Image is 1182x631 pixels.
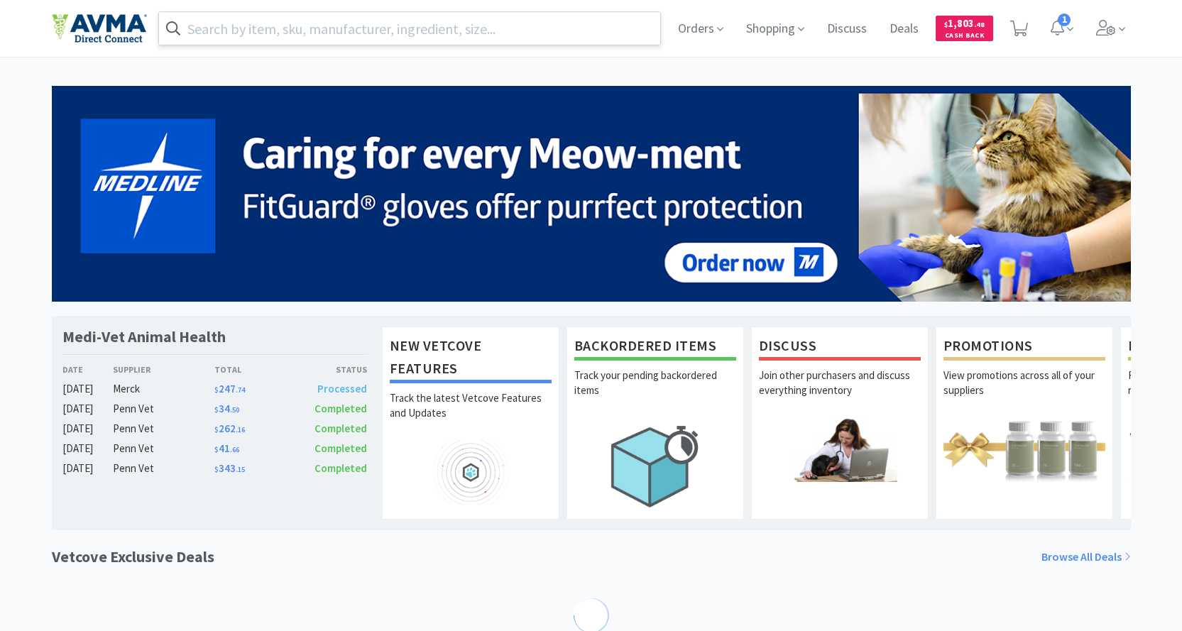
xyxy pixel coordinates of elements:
[944,20,948,29] span: $
[52,13,147,43] img: e4e33dab9f054f5782a47901c742baa9_102.png
[821,23,872,35] a: Discuss
[62,440,368,457] a: [DATE]Penn Vet$41.66Completed
[214,402,239,415] span: 34
[314,461,367,475] span: Completed
[113,363,214,376] div: Supplier
[214,385,219,395] span: $
[317,382,367,395] span: Processed
[936,9,993,48] a: $1,803.48Cash Back
[974,20,985,29] span: . 48
[390,390,552,440] p: Track the latest Vetcove Features and Updates
[314,422,367,435] span: Completed
[113,400,214,417] div: Penn Vet
[759,417,921,482] img: hero_discuss.png
[113,380,214,397] div: Merck
[62,460,368,477] a: [DATE]Penn Vet$343.15Completed
[943,417,1105,482] img: hero_promotions.png
[62,420,114,437] div: [DATE]
[936,327,1113,520] a: PromotionsView promotions across all of your suppliers
[113,460,214,477] div: Penn Vet
[759,334,921,361] h1: Discuss
[62,380,114,397] div: [DATE]
[943,368,1105,417] p: View promotions across all of your suppliers
[214,441,239,455] span: 41
[214,425,219,434] span: $
[751,327,929,520] a: DiscussJoin other purchasers and discuss everything inventory
[291,363,368,376] div: Status
[314,441,367,455] span: Completed
[236,385,245,395] span: . 74
[159,12,661,45] input: Search by item, sku, manufacturer, ingredient, size...
[214,422,245,435] span: 262
[214,445,219,454] span: $
[62,380,368,397] a: [DATE]Merck$247.74Processed
[113,420,214,437] div: Penn Vet
[236,425,245,434] span: . 16
[113,440,214,457] div: Penn Vet
[574,368,736,417] p: Track your pending backordered items
[62,460,114,477] div: [DATE]
[62,420,368,437] a: [DATE]Penn Vet$262.16Completed
[390,334,552,383] h1: New Vetcove Features
[62,400,114,417] div: [DATE]
[214,405,219,415] span: $
[214,461,245,475] span: 343
[943,334,1105,361] h1: Promotions
[236,465,245,474] span: . 15
[62,327,226,347] h1: Medi-Vet Animal Health
[52,86,1131,302] img: 5b85490d2c9a43ef9873369d65f5cc4c_481.png
[567,327,744,520] a: Backordered ItemsTrack your pending backordered items
[62,363,114,376] div: Date
[574,334,736,361] h1: Backordered Items
[214,363,291,376] div: Total
[230,445,239,454] span: . 66
[230,405,239,415] span: . 50
[884,23,924,35] a: Deals
[1041,548,1131,566] a: Browse All Deals
[62,400,368,417] a: [DATE]Penn Vet$34.50Completed
[1058,13,1071,26] span: 1
[574,417,736,515] img: hero_backorders.png
[390,440,552,505] img: hero_feature_roadmap.png
[52,544,214,569] h1: Vetcove Exclusive Deals
[214,465,219,474] span: $
[214,382,245,395] span: 247
[314,402,367,415] span: Completed
[944,32,985,41] span: Cash Back
[759,368,921,417] p: Join other purchasers and discuss everything inventory
[382,327,559,520] a: New Vetcove FeaturesTrack the latest Vetcove Features and Updates
[62,440,114,457] div: [DATE]
[944,16,985,30] span: 1,803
